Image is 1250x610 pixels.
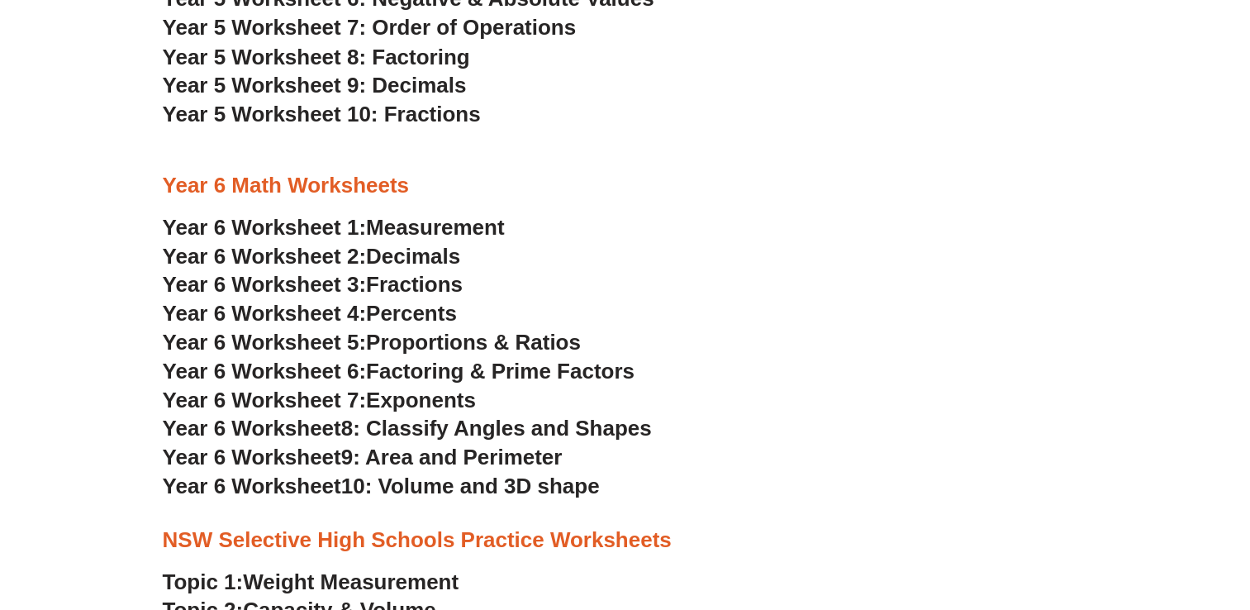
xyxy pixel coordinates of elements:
a: Year 6 Worksheet 5:Proportions & Ratios [163,329,581,354]
a: Year 5 Worksheet 10: Fractions [163,101,481,126]
a: Year 6 Worksheet 4:Percents [163,300,457,325]
a: Year 5 Worksheet 7: Order of Operations [163,15,577,40]
span: Year 6 Worksheet 6: [163,358,367,383]
span: 9: Area and Perimeter [341,444,563,469]
span: Exponents [366,387,476,412]
a: Year 6 Worksheet 7:Exponents [163,387,476,412]
a: Year 6 Worksheet 6:Factoring & Prime Factors [163,358,635,383]
span: Year 6 Worksheet [163,444,341,469]
a: Year 6 Worksheet10: Volume and 3D shape [163,473,600,498]
span: Topic 1: [163,569,244,593]
span: 8: Classify Angles and Shapes [341,415,652,440]
a: Year 6 Worksheet 3:Fractions [163,271,463,296]
a: Year 6 Worksheet8: Classify Angles and Shapes [163,415,652,440]
span: 10: Volume and 3D shape [341,473,600,498]
span: Weight Measurement [243,569,459,593]
span: Year 6 Worksheet 5: [163,329,367,354]
span: Measurement [366,214,505,239]
a: Year 6 Worksheet9: Area and Perimeter [163,444,563,469]
a: Year 5 Worksheet 9: Decimals [163,72,467,97]
span: Proportions & Ratios [366,329,581,354]
span: Fractions [366,271,463,296]
span: Percents [366,300,457,325]
span: Year 6 Worksheet 7: [163,387,367,412]
span: Year 6 Worksheet 4: [163,300,367,325]
span: Decimals [366,243,460,268]
span: Year 6 Worksheet 1: [163,214,367,239]
span: Year 6 Worksheet 3: [163,271,367,296]
a: Year 6 Worksheet 1:Measurement [163,214,505,239]
a: Year 5 Worksheet 8: Factoring [163,44,470,69]
span: Year 6 Worksheet 2: [163,243,367,268]
iframe: Chat Widget [975,424,1250,610]
span: Year 6 Worksheet [163,473,341,498]
a: Year 6 Worksheet 2:Decimals [163,243,461,268]
span: Factoring & Prime Factors [366,358,635,383]
h3: Year 6 Math Worksheets [163,171,1088,199]
a: Topic 1:Weight Measurement [163,569,459,593]
span: Year 6 Worksheet [163,415,341,440]
h3: NSW Selective High Schools Practice Worksheets [163,526,1088,554]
